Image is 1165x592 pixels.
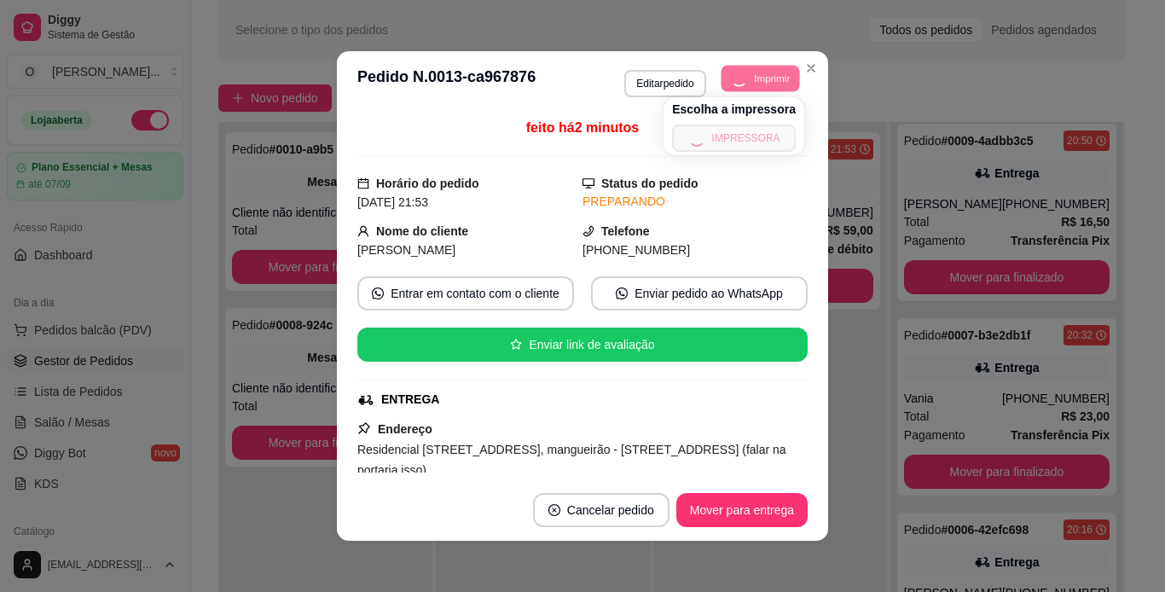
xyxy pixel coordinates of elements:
[357,225,369,237] span: user
[357,443,786,477] span: Residencial [STREET_ADDRESS], mangueirão - [STREET_ADDRESS] (falar na portaria isso)
[526,120,639,135] span: feito há 2 minutos
[676,493,808,527] button: Mover para entrega
[616,287,628,299] span: whats-app
[357,65,536,97] h3: Pedido N. 0013-ca967876
[582,225,594,237] span: phone
[591,276,808,311] button: whats-appEnviar pedido ao WhatsApp
[372,287,384,299] span: whats-app
[601,224,650,238] strong: Telefone
[357,177,369,189] span: calendar
[582,243,690,257] span: [PHONE_NUMBER]
[672,101,796,118] h4: Escolha a impressora
[381,391,439,409] div: ENTREGA
[376,177,479,190] strong: Horário do pedido
[797,55,825,82] button: Close
[601,177,698,190] strong: Status do pedido
[548,504,560,516] span: close-circle
[357,276,574,311] button: whats-appEntrar em contato com o cliente
[357,243,455,257] span: [PERSON_NAME]
[357,328,808,362] button: starEnviar link de avaliação
[533,493,669,527] button: close-circleCancelar pedido
[378,422,432,436] strong: Endereço
[376,224,468,238] strong: Nome do cliente
[582,193,808,211] div: PREPARANDO
[357,421,371,435] span: pushpin
[582,177,594,189] span: desktop
[357,195,428,209] span: [DATE] 21:53
[510,339,522,351] span: star
[624,70,705,97] button: Editarpedido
